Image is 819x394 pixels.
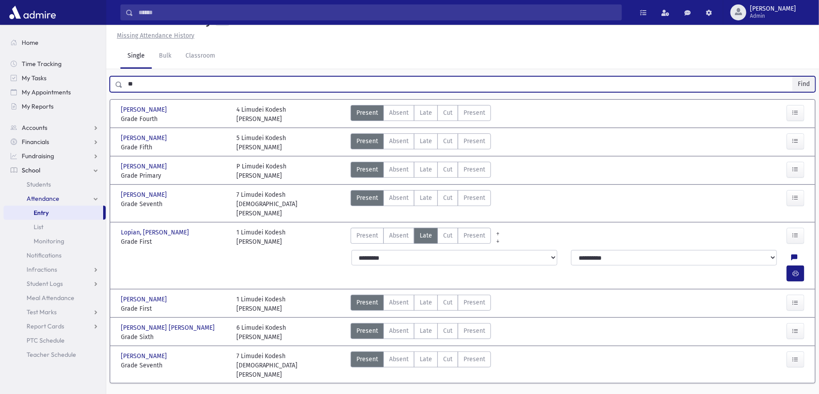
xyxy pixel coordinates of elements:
[356,298,378,307] span: Present
[236,190,343,218] div: 7 Limudei Kodesh [DEMOGRAPHIC_DATA][PERSON_NAME]
[356,193,378,203] span: Present
[22,124,47,132] span: Accounts
[4,291,106,305] a: Meal Attendance
[27,294,74,302] span: Meal Attendance
[121,361,228,370] span: Grade Seventh
[4,234,106,248] a: Monitoring
[4,71,106,85] a: My Tasks
[4,35,106,50] a: Home
[389,165,409,174] span: Absent
[236,323,286,342] div: 6 Limudei Kodesh [PERSON_NAME]
[443,231,452,240] span: Cut
[443,108,452,117] span: Cut
[22,138,49,146] span: Financials
[389,108,409,117] span: Absent
[121,351,169,361] span: [PERSON_NAME]
[351,351,491,379] div: AttTypes
[121,133,169,143] span: [PERSON_NAME]
[464,137,485,146] span: Present
[464,326,485,335] span: Present
[22,74,46,82] span: My Tasks
[351,105,491,124] div: AttTypes
[121,105,169,114] span: [PERSON_NAME]
[443,355,452,364] span: Cut
[443,326,452,335] span: Cut
[121,323,216,332] span: [PERSON_NAME] [PERSON_NAME]
[121,171,228,180] span: Grade Primary
[22,88,71,96] span: My Appointments
[464,165,485,174] span: Present
[464,108,485,117] span: Present
[4,121,106,135] a: Accounts
[34,209,49,217] span: Entry
[4,248,106,262] a: Notifications
[420,137,432,146] span: Late
[27,195,59,203] span: Attendance
[4,220,106,234] a: List
[4,149,106,163] a: Fundraising
[750,5,796,12] span: [PERSON_NAME]
[420,108,432,117] span: Late
[121,228,191,237] span: Lopian, [PERSON_NAME]
[4,57,106,71] a: Time Tracking
[22,152,54,160] span: Fundraising
[236,295,286,313] div: 1 Limudei Kodesh [PERSON_NAME]
[27,180,51,188] span: Students
[236,228,286,246] div: 1 Limudei Kodesh [PERSON_NAME]
[4,206,103,220] a: Entry
[792,77,815,92] button: Find
[121,143,228,152] span: Grade Fifth
[750,12,796,20] span: Admin
[22,102,54,110] span: My Reports
[464,355,485,364] span: Present
[22,39,39,47] span: Home
[27,280,63,288] span: Student Logs
[351,162,491,180] div: AttTypes
[389,231,409,240] span: Absent
[420,355,432,364] span: Late
[351,323,491,342] div: AttTypes
[389,193,409,203] span: Absent
[117,32,194,39] u: Missing Attendance History
[121,190,169,199] span: [PERSON_NAME]
[121,199,228,209] span: Grade Seventh
[389,326,409,335] span: Absent
[34,237,64,245] span: Monitoring
[121,304,228,313] span: Grade First
[356,108,378,117] span: Present
[4,347,106,362] a: Teacher Schedule
[351,295,491,313] div: AttTypes
[4,177,106,191] a: Students
[27,308,57,316] span: Test Marks
[152,44,178,69] a: Bulk
[4,319,106,333] a: Report Cards
[356,137,378,146] span: Present
[121,295,169,304] span: [PERSON_NAME]
[443,298,452,307] span: Cut
[443,137,452,146] span: Cut
[420,231,432,240] span: Late
[27,336,65,344] span: PTC Schedule
[4,163,106,177] a: School
[420,298,432,307] span: Late
[22,60,62,68] span: Time Tracking
[4,85,106,99] a: My Appointments
[4,191,106,206] a: Attendance
[27,265,57,273] span: Infractions
[4,262,106,277] a: Infractions
[356,326,378,335] span: Present
[178,44,222,69] a: Classroom
[356,355,378,364] span: Present
[236,162,287,180] div: P Limudei Kodesh [PERSON_NAME]
[420,193,432,203] span: Late
[420,165,432,174] span: Late
[133,4,622,20] input: Search
[464,298,485,307] span: Present
[4,333,106,347] a: PTC Schedule
[4,277,106,291] a: Student Logs
[356,231,378,240] span: Present
[389,137,409,146] span: Absent
[34,223,43,231] span: List
[4,305,106,319] a: Test Marks
[121,162,169,171] span: [PERSON_NAME]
